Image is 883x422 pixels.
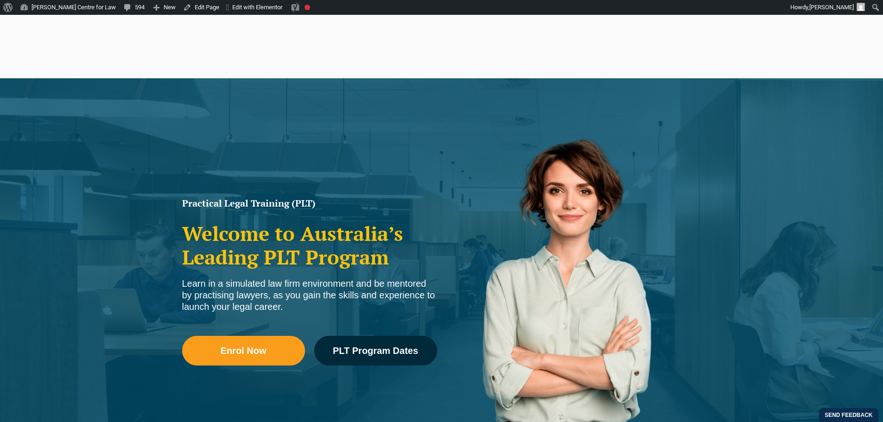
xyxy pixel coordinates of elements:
div: Focus keyphrase not set [305,5,310,10]
span: PLT Program Dates [333,346,418,355]
span: Edit with Elementor [232,4,282,11]
span: Enrol Now [221,346,267,355]
a: Enrol Now [182,336,305,365]
div: Learn in a simulated law firm environment and be mentored by practising lawyers, as you gain the ... [182,278,437,313]
h2: Welcome to Australia’s Leading PLT Program [182,222,437,269]
h1: Practical Legal Training (PLT) [182,199,437,208]
span: [PERSON_NAME] [809,4,854,11]
a: PLT Program Dates [314,336,437,365]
